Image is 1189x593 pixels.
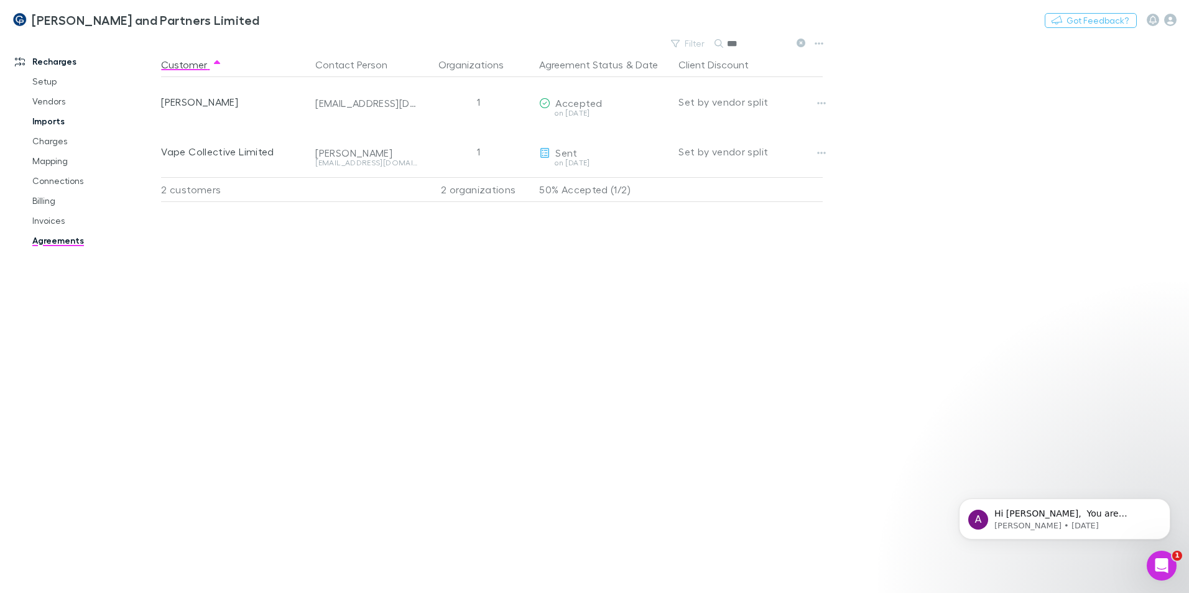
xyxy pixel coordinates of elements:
a: Connections [20,171,168,191]
h3: [PERSON_NAME] and Partners Limited [32,12,260,27]
button: Messages [83,388,165,438]
iframe: Intercom notifications message [940,472,1189,559]
div: Missing Client Email Addresses in [GEOGRAPHIC_DATA] [25,263,208,289]
span: Help [197,419,217,428]
div: [EMAIL_ADDRESS][DOMAIN_NAME] [315,97,417,109]
a: Agreements [20,231,168,251]
iframe: Intercom live chat [1147,551,1177,581]
div: Setup BECS/BACS Direct Debit on Stripe [18,294,231,317]
span: Messages [103,419,146,428]
div: The purpose of Email Headers (CC & Reply-To) in Setup [25,227,208,253]
div: [EMAIL_ADDRESS][DOMAIN_NAME] [315,159,417,167]
div: Vape Collective Limited [161,127,305,177]
a: Recharges [2,52,168,71]
div: on [DATE] [539,109,669,117]
div: The purpose of Email Headers (CC & Reply-To) in Setup [18,222,231,258]
div: Set by vendor split [678,77,823,127]
div: Set by vendor split [678,127,823,177]
div: 1 [422,127,534,177]
p: How can we help? [25,109,224,131]
span: Home [27,419,55,428]
div: 1 [422,77,534,127]
a: Mapping [20,151,168,171]
div: Ask a question [25,157,208,170]
p: 50% Accepted (1/2) [539,178,669,201]
button: Organizations [438,52,519,77]
div: How to bulk import charges [25,322,208,335]
a: Charges [20,131,168,151]
img: Coates and Partners Limited's Logo [12,12,27,27]
div: [PERSON_NAME] [161,77,305,127]
div: & [539,52,669,77]
div: Setup BECS/BACS Direct Debit on Stripe [25,299,208,312]
div: 2 organizations [422,177,534,202]
a: [PERSON_NAME] and Partners Limited [5,5,267,35]
div: [PERSON_NAME] [315,147,417,159]
p: Hi [PERSON_NAME] [25,88,224,109]
span: Search for help [25,198,101,211]
button: Got Feedback? [1045,13,1137,28]
div: Profile image for Alex [25,20,50,45]
a: Billing [20,191,168,211]
span: Sent [555,147,577,159]
a: Imports [20,111,168,131]
button: Search for help [18,192,231,217]
button: Contact Person [315,52,402,77]
a: Vendors [20,91,168,111]
div: Missing Client Email Addresses in [GEOGRAPHIC_DATA] [18,258,231,294]
div: 2 customers [161,177,310,202]
button: Date [636,52,658,77]
button: Filter [665,36,712,51]
a: Setup [20,71,168,91]
div: Close [214,20,236,42]
button: Client Discount [678,52,764,77]
div: How to bulk import charges [18,317,231,340]
span: Accepted [555,97,602,109]
button: Agreement Status [539,52,623,77]
div: Ask a question [12,146,236,180]
span: 1 [1172,551,1182,561]
div: on [DATE] [539,159,669,167]
a: Invoices [20,211,168,231]
button: Help [166,388,249,438]
button: Customer [161,52,222,77]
